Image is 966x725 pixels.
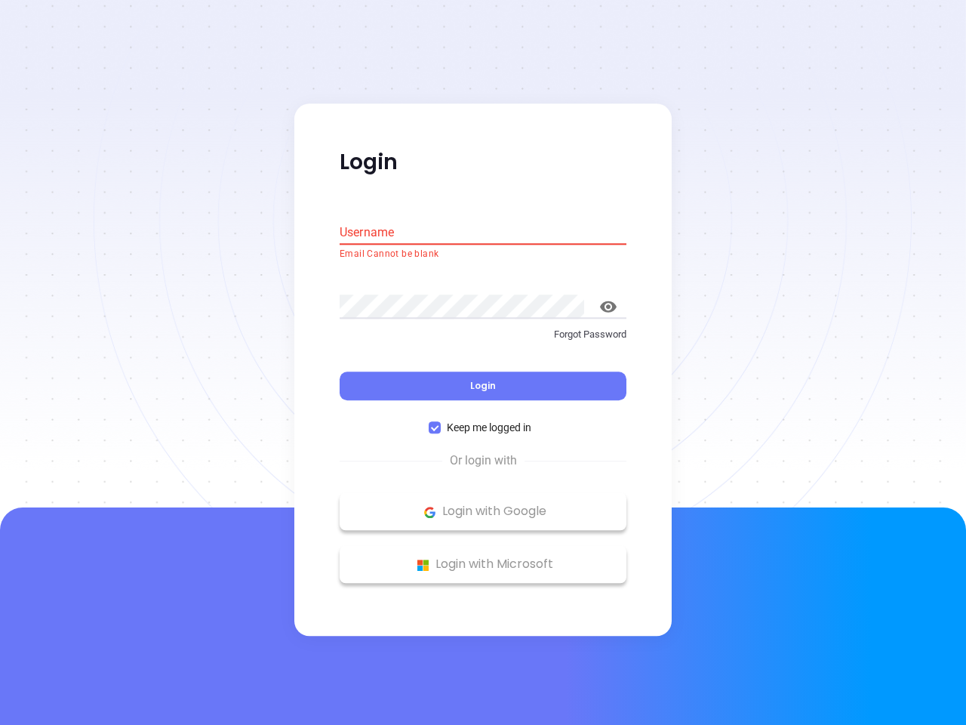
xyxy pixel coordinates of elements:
span: Login [470,380,496,393]
a: Forgot Password [340,327,626,354]
p: Forgot Password [340,327,626,342]
span: Keep me logged in [441,420,537,437]
p: Login with Microsoft [347,554,619,576]
button: Microsoft Logo Login with Microsoft [340,546,626,584]
p: Login with Google [347,501,619,523]
span: Or login with [442,452,525,470]
p: Email Cannot be blank [340,247,626,262]
img: Microsoft Logo [414,556,432,575]
button: toggle password visibility [590,288,626,325]
p: Login [340,149,626,176]
img: Google Logo [420,503,439,522]
button: Login [340,372,626,401]
button: Google Logo Login with Google [340,493,626,531]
